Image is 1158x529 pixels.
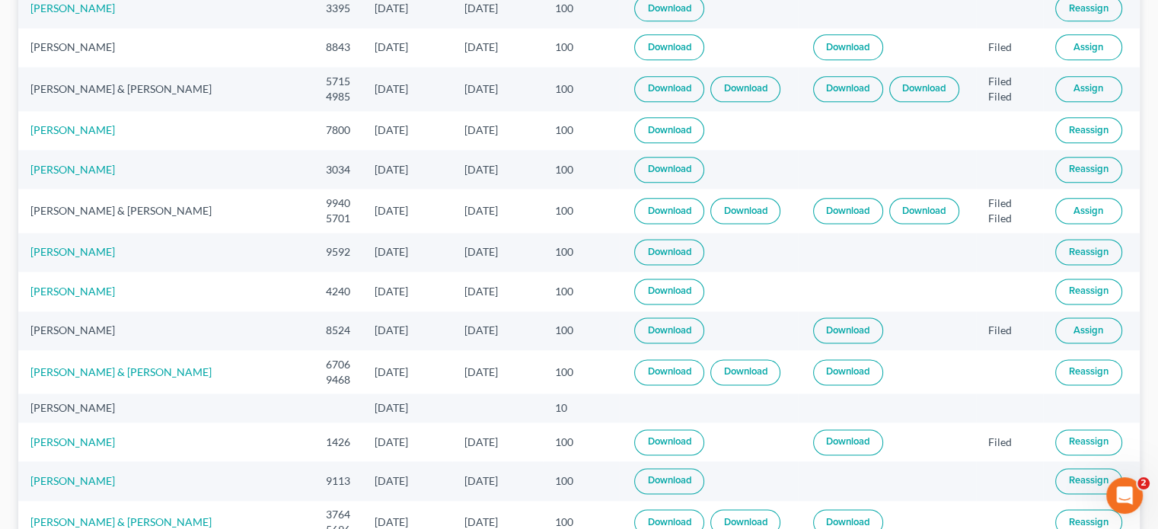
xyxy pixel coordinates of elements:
[30,285,115,298] a: [PERSON_NAME]
[326,123,351,138] div: 7800
[1069,435,1109,448] span: Reassign
[362,111,452,150] td: [DATE]
[30,515,212,528] a: [PERSON_NAME] & [PERSON_NAME]
[326,162,351,177] div: 3034
[813,429,883,455] a: Download
[634,157,704,183] a: Download
[813,76,883,102] a: Download
[326,89,351,104] div: 4985
[543,28,620,67] td: 100
[543,350,620,394] td: 100
[710,198,780,224] a: Download
[1055,198,1122,224] button: Assign
[452,67,542,110] td: [DATE]
[634,198,704,224] a: Download
[452,422,542,461] td: [DATE]
[362,67,452,110] td: [DATE]
[30,400,301,416] div: [PERSON_NAME]
[1069,474,1109,486] span: Reassign
[710,359,780,385] a: Download
[543,461,620,500] td: 100
[326,473,351,489] div: 9113
[326,372,351,387] div: 9468
[362,272,452,311] td: [DATE]
[326,211,351,226] div: 5701
[326,357,351,372] div: 6706
[452,28,542,67] td: [DATE]
[813,359,883,385] a: Download
[543,311,620,350] td: 100
[988,40,1031,55] div: Filed
[362,461,452,500] td: [DATE]
[813,198,883,224] a: Download
[1055,429,1122,455] button: Reassign
[1106,477,1143,514] iframe: Intercom live chat
[1055,468,1122,494] button: Reassign
[1055,239,1122,265] button: Reassign
[326,1,351,16] div: 3395
[543,189,620,232] td: 100
[452,350,542,394] td: [DATE]
[30,435,115,448] a: [PERSON_NAME]
[326,323,351,338] div: 8524
[543,394,620,422] td: 10
[1073,205,1103,217] span: Assign
[1055,317,1122,343] button: Assign
[634,429,704,455] a: Download
[988,74,1031,89] div: Filed
[889,198,959,224] a: Download
[1073,41,1103,53] span: Assign
[326,40,351,55] div: 8843
[1055,76,1122,102] button: Assign
[543,272,620,311] td: 100
[326,74,351,89] div: 5715
[543,67,620,110] td: 100
[543,422,620,461] td: 100
[1069,246,1109,258] span: Reassign
[1069,285,1109,297] span: Reassign
[30,123,115,136] a: [PERSON_NAME]
[1055,359,1122,385] button: Reassign
[988,196,1031,211] div: Filed
[362,311,452,350] td: [DATE]
[30,474,115,487] a: [PERSON_NAME]
[1055,34,1122,60] button: Assign
[362,233,452,272] td: [DATE]
[1073,324,1103,336] span: Assign
[30,163,115,176] a: [PERSON_NAME]
[634,317,704,343] a: Download
[362,150,452,189] td: [DATE]
[1055,117,1122,143] button: Reassign
[326,284,351,299] div: 4240
[452,150,542,189] td: [DATE]
[452,461,542,500] td: [DATE]
[634,34,704,60] a: Download
[30,245,115,258] a: [PERSON_NAME]
[362,28,452,67] td: [DATE]
[362,394,452,422] td: [DATE]
[452,111,542,150] td: [DATE]
[634,279,704,304] a: Download
[1069,365,1109,378] span: Reassign
[988,323,1031,338] div: Filed
[988,89,1031,104] div: Filed
[1069,163,1109,175] span: Reassign
[988,435,1031,450] div: Filed
[634,76,704,102] a: Download
[543,111,620,150] td: 100
[1069,2,1109,14] span: Reassign
[1055,279,1122,304] button: Reassign
[326,507,351,522] div: 3764
[326,435,351,450] div: 1426
[30,323,301,338] div: [PERSON_NAME]
[634,468,704,494] a: Download
[30,203,301,218] div: [PERSON_NAME] & [PERSON_NAME]
[452,233,542,272] td: [DATE]
[988,211,1031,226] div: Filed
[634,359,704,385] a: Download
[452,311,542,350] td: [DATE]
[1069,516,1109,528] span: Reassign
[30,2,115,14] a: [PERSON_NAME]
[1069,124,1109,136] span: Reassign
[30,81,301,97] div: [PERSON_NAME] & [PERSON_NAME]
